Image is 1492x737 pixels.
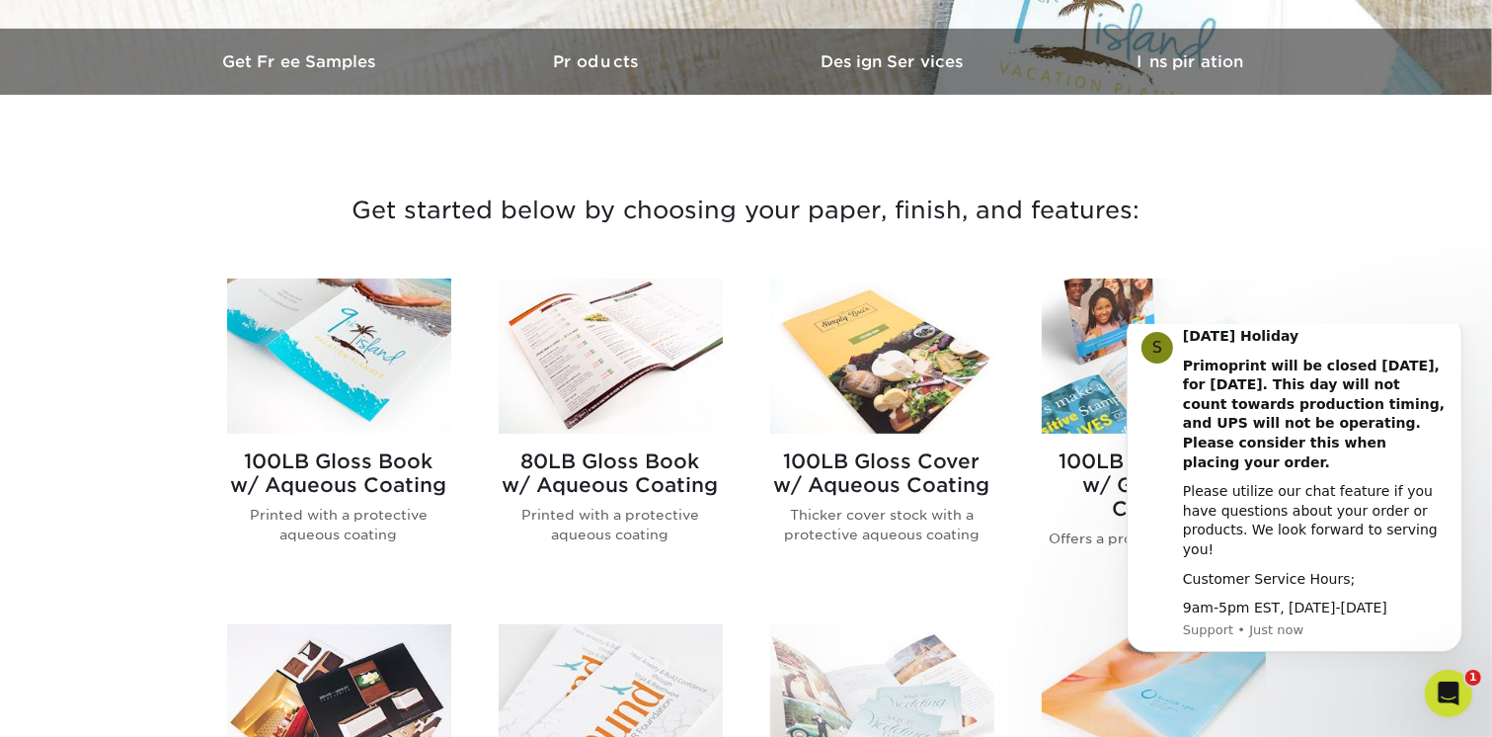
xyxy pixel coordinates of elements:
[770,450,994,497] h2: 100LB Gloss Cover w/ Aqueous Coating
[86,3,351,294] div: Message content
[86,4,201,20] b: [DATE] Holiday
[1465,670,1481,686] span: 1
[86,246,351,266] div: Customer Service Hours;
[227,279,451,601] a: 100LB Gloss Book<br/>w/ Aqueous Coating Brochures & Flyers 100LB Gloss Bookw/ Aqueous Coating Pri...
[450,29,746,95] a: Products
[499,279,723,601] a: 80LB Gloss Book<br/>w/ Aqueous Coating Brochures & Flyers 80LB Gloss Bookw/ Aqueous Coating Print...
[227,279,451,434] img: 100LB Gloss Book<br/>w/ Aqueous Coating Brochures & Flyers
[1042,450,1266,521] h2: 100LB Gloss Book w/ Glossy UV Coating
[86,34,348,146] b: Primoprint will be closed [DATE], for [DATE]. This day will not count towards production timing, ...
[746,52,1043,71] h3: Design Services
[169,166,1324,255] h3: Get started below by choosing your paper, finish, and features:
[499,450,723,497] h2: 80LB Gloss Book w/ Aqueous Coating
[5,677,168,730] iframe: Google Customer Reviews
[1042,529,1266,569] p: Offers a protective glossy UV coating
[86,158,351,235] div: Please utilize our chat feature if you have questions about your order or products. We look forwa...
[770,279,994,434] img: 100LB Gloss Cover<br/>w/ Aqueous Coating Brochures & Flyers
[770,505,994,545] p: Thicker cover stock with a protective aqueous coating
[154,52,450,71] h3: Get Free Samples
[1043,52,1339,71] h3: Inspiration
[450,52,746,71] h3: Products
[746,29,1043,95] a: Design Services
[227,450,451,497] h2: 100LB Gloss Book w/ Aqueous Coating
[86,275,351,294] div: 9am-5pm EST, [DATE]-[DATE]
[1042,279,1266,601] a: 100LB Gloss Book<br/>w/ Glossy UV Coating Brochures & Flyers 100LB Gloss Bookw/ Glossy UV Coating...
[86,297,351,315] p: Message from Support, sent Just now
[1042,279,1266,434] img: 100LB Gloss Book<br/>w/ Glossy UV Coating Brochures & Flyers
[770,279,994,601] a: 100LB Gloss Cover<br/>w/ Aqueous Coating Brochures & Flyers 100LB Gloss Coverw/ Aqueous Coating T...
[44,8,76,40] div: Profile image for Support
[1043,29,1339,95] a: Inspiration
[154,29,450,95] a: Get Free Samples
[1097,324,1492,684] iframe: Intercom notifications message
[1425,670,1472,717] iframe: Intercom live chat
[499,505,723,545] p: Printed with a protective aqueous coating
[499,279,723,434] img: 80LB Gloss Book<br/>w/ Aqueous Coating Brochures & Flyers
[227,505,451,545] p: Printed with a protective aqueous coating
